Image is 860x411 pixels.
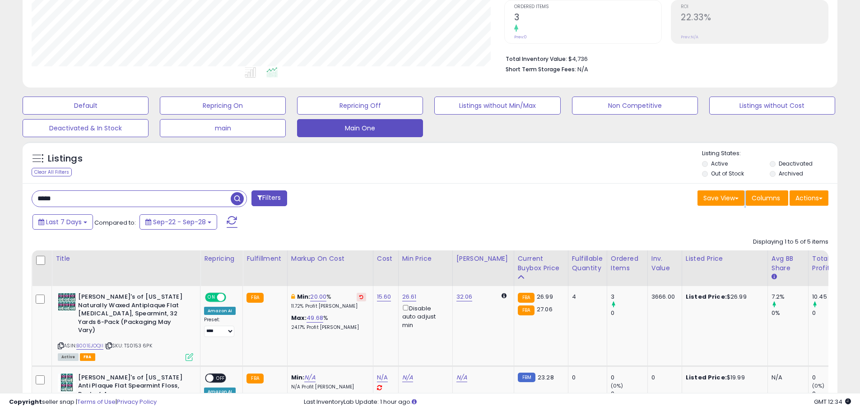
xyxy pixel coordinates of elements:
b: [PERSON_NAME]'s of [US_STATE] Naturally Waxed Antiplaque Flat [MEDICAL_DATA], Spearmint, 32 Yards... [78,293,188,337]
button: Save View [697,190,744,206]
small: FBA [246,374,263,383]
b: [PERSON_NAME]'s of [US_STATE] Anti Plaque Flat Spearmint Floss, Pack of 4 [78,374,188,401]
button: Main One [297,119,423,137]
div: Repricing [204,254,239,263]
div: Markup on Cost [291,254,369,263]
div: % [291,314,366,331]
small: FBM [518,373,535,382]
div: Disable auto adjust min [402,303,446,329]
a: 20.00 [310,292,326,301]
span: Columns [752,194,780,203]
img: 513ur2epd7L._SL40_.jpg [58,374,76,392]
div: Min Price [402,254,449,263]
button: Repricing On [160,97,286,115]
div: Avg BB Share [772,254,804,273]
div: Amazon AI [204,307,236,315]
small: FBA [246,293,263,303]
div: 4 [572,293,600,301]
div: Fulfillable Quantity [572,254,603,273]
span: 23.28 [538,373,554,382]
span: Last 7 Days [46,217,82,226]
b: Total Inventory Value: [506,55,567,63]
button: Listings without Cost [709,97,835,115]
p: 24.17% Profit [PERSON_NAME] [291,324,366,331]
b: Listed Price: [686,373,727,382]
b: Short Term Storage Fees: [506,65,576,73]
strong: Copyright [9,397,42,406]
div: 0 [572,374,600,382]
h2: 22.33% [681,12,828,24]
div: Listed Price [686,254,764,263]
b: Min: [291,373,305,382]
span: Compared to: [94,218,136,227]
button: Sep-22 - Sep-28 [139,214,217,230]
small: (0%) [812,382,825,389]
label: Active [711,160,728,167]
div: 7.2% [772,293,808,301]
a: N/A [377,373,388,382]
div: Displaying 1 to 5 of 5 items [753,238,828,246]
button: Last 7 Days [33,214,93,230]
a: 49.68 [307,314,323,323]
b: Min: [297,292,311,301]
b: Listed Price: [686,292,727,301]
a: B001EJOQII [76,342,103,350]
div: 3666.00 [651,293,675,301]
label: Deactivated [779,160,813,167]
small: Prev: N/A [681,34,698,40]
div: Title [56,254,196,263]
label: Archived [779,170,803,177]
a: N/A [402,373,413,382]
a: N/A [304,373,315,382]
p: N/A Profit [PERSON_NAME] [291,384,366,390]
button: Repricing Off [297,97,423,115]
span: 26.99 [537,292,553,301]
div: Clear All Filters [32,168,72,176]
div: 0 [812,309,849,317]
div: [PERSON_NAME] [456,254,510,263]
span: All listings currently available for purchase on Amazon [58,353,79,361]
label: Out of Stock [711,170,744,177]
button: Non Competitive [572,97,698,115]
a: 15.60 [377,292,391,301]
small: (0%) [611,382,623,389]
div: Last InventoryLab Update: 1 hour ago. [304,398,851,406]
a: Terms of Use [77,397,116,406]
span: 27.06 [537,305,553,314]
span: OFF [225,294,239,301]
div: N/A [772,374,801,382]
div: Inv. value [651,254,678,273]
div: 3 [611,293,647,301]
div: 0% [772,309,808,317]
p: Listing States: [702,149,837,158]
p: 11.72% Profit [PERSON_NAME] [291,303,366,309]
small: FBA [518,305,535,315]
a: N/A [456,373,467,382]
th: The percentage added to the cost of goods (COGS) that forms the calculator for Min & Max prices. [287,250,373,286]
span: ON [206,294,217,301]
button: Deactivated & In Stock [23,119,149,137]
button: Default [23,97,149,115]
button: Filters [251,190,287,206]
img: 51+BYixFDLL._SL40_.jpg [58,293,76,311]
div: $26.99 [686,293,761,301]
button: Actions [790,190,828,206]
div: 0 [611,374,647,382]
span: ROI [681,5,828,9]
div: Fulfillment [246,254,283,263]
button: Listings without Min/Max [434,97,560,115]
div: 0 [611,309,647,317]
div: Cost [377,254,395,263]
small: FBA [518,293,535,303]
a: Privacy Policy [117,397,157,406]
span: N/A [577,65,588,74]
b: Max: [291,314,307,322]
h5: Listings [48,152,83,165]
span: Sep-22 - Sep-28 [153,217,206,226]
div: $19.99 [686,374,761,382]
small: Avg BB Share. [772,273,777,281]
h2: 3 [514,12,661,24]
div: % [291,293,366,309]
button: main [160,119,286,137]
div: Ordered Items [611,254,644,273]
